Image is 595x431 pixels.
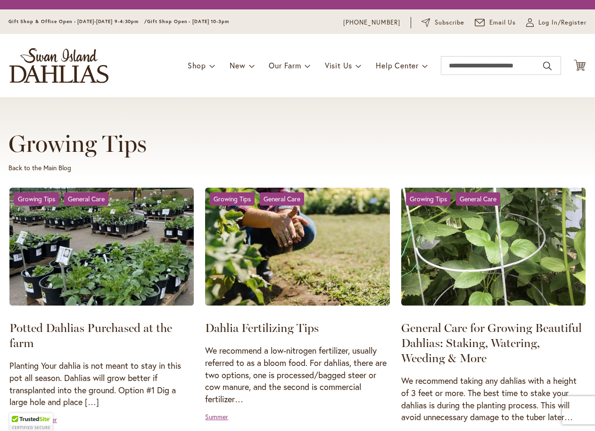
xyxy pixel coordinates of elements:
[260,192,304,206] a: General Care
[210,192,309,206] div: &
[8,130,587,157] h1: Growing Tips
[205,188,389,306] img: Dahlia Fertilizing Tips
[210,192,255,206] a: Growing Tips
[406,192,505,206] div: &
[543,58,552,74] button: Search
[205,345,389,406] p: We recommend a low-nitrogen fertilizer, usually referred to as a bloom food. For dahlias, there a...
[14,192,59,206] a: Growing Tips
[230,60,245,70] span: New
[8,18,147,25] span: Gift Shop & Office Open - [DATE]-[DATE] 9-4:30pm /
[64,192,108,206] a: General Care
[421,18,464,27] a: Subscribe
[401,375,586,423] p: We recommend taking any dahlias with a height of 3 feet or more. The best time to stake your dahl...
[9,360,194,408] p: Planting Your dahlia is not meant to stay in this pot all season. Dahlias will grow better if tra...
[456,192,500,206] a: General Care
[9,188,194,306] img: Potted Dahlias Purchased at the farm
[205,321,319,335] a: Dahlia Fertilizing Tips
[401,188,586,309] a: General Care for Growing Beautiful Dahlias: Staking, Watering, Weeding & More
[14,192,113,206] div: &
[9,48,108,83] a: store logo
[269,60,301,70] span: Our Farm
[188,60,206,70] span: Shop
[325,60,352,70] span: Visit Us
[9,321,172,350] a: Potted Dahlias Purchased at the farm
[205,188,389,309] a: Dahlia Fertilizing Tips
[147,18,229,25] span: Gift Shop Open - [DATE] 10-3pm
[401,321,582,365] a: General Care for Growing Beautiful Dahlias: Staking, Watering, Weeding & More
[489,18,516,27] span: Email Us
[406,192,451,206] a: Growing Tips
[8,163,71,172] a: Back to the Main Blog
[435,18,464,27] span: Subscribe
[343,18,400,27] a: [PHONE_NUMBER]
[7,398,33,424] iframe: Launch Accessibility Center
[401,188,586,306] img: General Care for Growing Beautiful Dahlias: Staking, Watering, Weeding & More
[538,18,587,27] span: Log In/Register
[205,412,228,421] a: Summer
[475,18,516,27] a: Email Us
[526,18,587,27] a: Log In/Register
[376,60,419,70] span: Help Center
[9,188,194,309] a: Potted Dahlias Purchased at the farm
